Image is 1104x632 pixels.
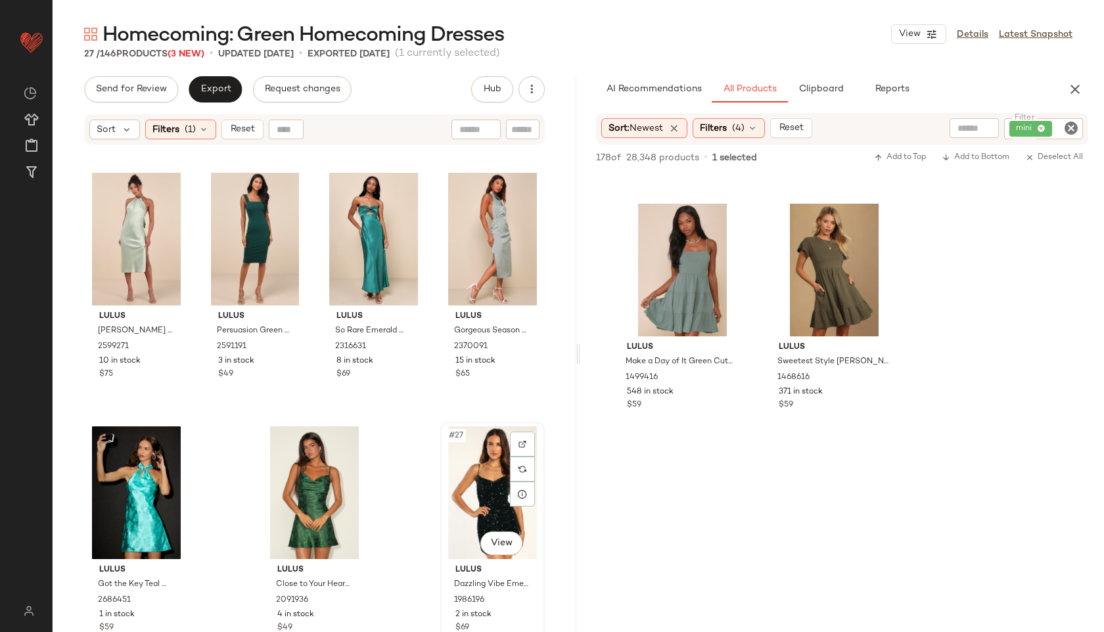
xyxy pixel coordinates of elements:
img: heart_red.DM2ytmEG.svg [18,29,45,55]
span: 3 in stock [218,355,254,367]
img: 12943341_1468616.jpg [768,204,900,336]
span: Add to Bottom [942,153,1009,162]
button: Add to Bottom [936,150,1015,166]
span: Got the Key Teal Green Satin Floral Jacquard Halter Mini Dress [98,579,172,591]
span: Make a Day of It Green Cutout Tiered Mini Dress [626,356,737,368]
span: AI Recommendations [606,84,702,95]
span: $59 [779,399,793,411]
button: Send for Review [84,76,178,102]
img: svg%3e [84,28,97,41]
span: Lulus [99,311,173,323]
span: 1 selected [712,151,757,165]
button: Export [189,76,242,102]
img: 12497161_2599271.jpg [89,173,184,305]
span: 4 in stock [277,609,314,621]
span: • [210,46,213,62]
span: Reset [229,124,254,135]
span: Lulus [277,564,352,576]
span: (4) [732,122,745,135]
button: Reset [221,120,264,139]
span: All Products [723,84,777,95]
button: Hub [471,76,513,102]
span: Filters [700,122,727,135]
span: Lulus [336,311,411,323]
span: 27 / [84,49,100,59]
span: Lulus [455,564,530,576]
span: Hub [483,84,501,95]
span: • [704,152,707,164]
button: Reset [770,118,812,138]
span: Newest [630,124,663,133]
a: Details [957,28,988,41]
span: 10 in stock [99,355,141,367]
span: 28,348 products [626,151,699,165]
span: 8 in stock [336,355,373,367]
img: svg%3e [518,440,526,448]
span: (1 currently selected) [395,46,500,62]
span: $59 [627,399,641,411]
span: • [299,46,302,62]
span: 548 in stock [627,386,674,398]
span: $49 [218,369,233,380]
span: 1 in stock [99,609,135,621]
span: Sort: [609,122,663,135]
span: $69 [336,369,350,380]
span: 2091936 [276,595,308,606]
span: Send for Review [95,84,167,95]
button: Deselect All [1020,150,1088,166]
span: 2 in stock [455,609,492,621]
span: Lulus [779,342,890,353]
p: updated [DATE] [218,47,294,61]
div: Products [84,47,204,61]
span: Lulus [455,311,530,323]
span: 15 in stock [455,355,495,367]
img: 2091936_2_01_hero_Retakes_2025-07-14.jpg [267,426,362,559]
img: 12382601_2591191.jpg [208,173,303,305]
span: Clipboard [798,84,843,95]
span: 2686451 [98,595,131,606]
span: Lulus [627,342,738,353]
span: Reset [778,123,803,133]
img: svg%3e [518,465,526,473]
span: 1986196 [454,595,484,606]
span: Export [200,84,231,95]
span: 178 of [596,151,621,165]
img: 11648421_2370091.jpg [445,173,540,305]
span: Persuasion Green Ruffled Bodycon Midi Dress [217,325,291,337]
span: Close to Your Heart Emerald Green Satin Jacquard Cowl Slip Dress [276,579,350,591]
button: View [891,24,946,44]
span: So Rare Emerald Green Satin Strapless Twist-Front Midi Dress [335,325,409,337]
span: 2370091 [454,341,488,353]
span: Lulus [218,311,292,323]
span: 1499416 [626,372,658,384]
span: Add to Top [874,153,926,162]
span: 2316631 [335,341,366,353]
span: 371 in stock [779,386,823,398]
span: View [898,29,921,39]
span: Request changes [264,84,340,95]
span: Sweetest Style [PERSON_NAME] Tiered Babydoll Dress [777,356,888,368]
span: Lulus [99,564,173,576]
p: Exported [DATE] [308,47,390,61]
span: Sort [97,123,116,137]
span: Gorgeous Season Sage Green Satin Backless Midi Dress [454,325,528,337]
img: 2686451_01_hero.jpg [89,426,184,559]
img: 11251921_2316631.jpg [326,173,421,305]
img: 11542961_1499416.jpg [616,204,748,336]
img: svg%3e [16,606,41,616]
button: View [480,531,522,555]
span: [PERSON_NAME] Satin Backless Halter Midi Dress [98,325,172,337]
span: 2591191 [217,341,246,353]
span: mini [1016,123,1038,135]
img: svg%3e [24,87,37,100]
span: (3 New) [168,49,204,59]
button: Add to Top [869,150,931,166]
button: Request changes [253,76,352,102]
a: Latest Snapshot [999,28,1072,41]
span: $75 [99,369,113,380]
span: #27 [448,429,466,442]
span: Deselect All [1025,153,1083,162]
span: (1) [185,123,196,137]
span: 146 [100,49,116,59]
span: Reports [874,84,909,95]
